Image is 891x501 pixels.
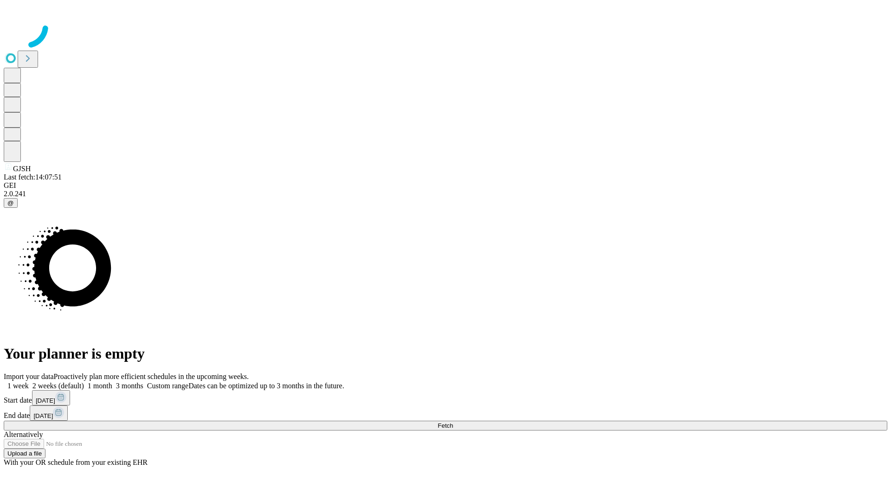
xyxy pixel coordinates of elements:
[13,165,31,173] span: GJSH
[4,458,148,466] span: With your OR schedule from your existing EHR
[4,190,887,198] div: 2.0.241
[54,373,249,380] span: Proactively plan more efficient schedules in the upcoming weeks.
[33,412,53,419] span: [DATE]
[4,345,887,362] h1: Your planner is empty
[7,199,14,206] span: @
[4,449,45,458] button: Upload a file
[30,405,68,421] button: [DATE]
[438,422,453,429] span: Fetch
[4,390,887,405] div: Start date
[88,382,112,390] span: 1 month
[7,382,29,390] span: 1 week
[4,173,62,181] span: Last fetch: 14:07:51
[4,373,54,380] span: Import your data
[36,397,55,404] span: [DATE]
[4,421,887,430] button: Fetch
[4,430,43,438] span: Alternatively
[116,382,143,390] span: 3 months
[188,382,344,390] span: Dates can be optimized up to 3 months in the future.
[32,390,70,405] button: [DATE]
[32,382,84,390] span: 2 weeks (default)
[147,382,188,390] span: Custom range
[4,181,887,190] div: GEI
[4,405,887,421] div: End date
[4,198,18,208] button: @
